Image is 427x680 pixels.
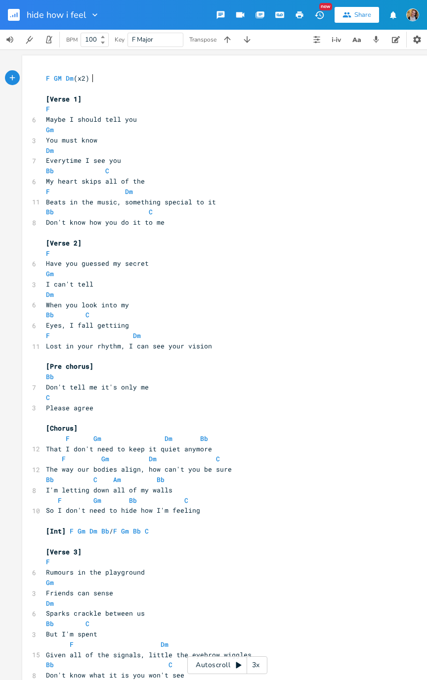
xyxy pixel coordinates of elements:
span: Dm [149,454,157,463]
span: Don't tell me it's only me [46,383,149,391]
span: Given all of the signals, little the eyebrow wiggles [46,650,252,659]
span: You must know [46,136,97,145]
span: Don't know what it is you won't see [46,671,184,680]
span: F [46,331,50,340]
span: Bb [46,475,54,484]
span: Gm [101,454,109,463]
span: I'm letting down all of my walls [46,486,172,494]
span: Dm [125,187,133,196]
img: Kirsty Knell [406,8,419,21]
span: Dm [46,290,54,299]
span: [Chorus] [46,424,78,433]
span: [Int] [46,527,66,535]
span: Dm [133,331,141,340]
span: [Pre chorus] [46,362,93,371]
span: I can't tell [46,280,93,289]
span: [Verse 1] [46,95,82,103]
span: Bb [46,310,54,319]
span: Gm [46,125,54,134]
span: When you look into my [46,300,129,309]
span: Dm [66,74,74,83]
span: Gm [78,527,85,535]
span: C [105,166,109,175]
span: Bb [46,166,54,175]
span: Bb [46,207,54,216]
span: C [169,660,172,669]
span: Gm [93,496,101,505]
span: That I don't need to keep it quiet anymore [46,444,212,453]
div: BPM [66,37,78,43]
span: Have you guessed my secret [46,259,149,268]
span: Rumours in the playground [46,568,145,577]
span: C [85,310,89,319]
div: 3x [247,656,265,674]
span: F [113,527,117,535]
span: [Verse 3] [46,547,82,556]
span: / [46,527,149,535]
span: C [46,393,50,402]
span: Gm [93,434,101,443]
span: Dm [46,599,54,608]
span: Dm [89,527,97,535]
span: Please agree [46,403,93,412]
span: Bb [46,619,54,628]
span: F [62,454,66,463]
span: Sparks crackle between us [46,609,145,618]
span: C [93,475,97,484]
span: Don't know how you do it to me [46,218,165,227]
span: C [184,496,188,505]
div: Share [354,10,371,19]
span: [Verse 2] [46,239,82,247]
div: Transpose [189,37,216,43]
button: New [309,6,329,24]
span: F [70,527,74,535]
span: Gm [121,527,129,535]
div: New [319,3,332,10]
span: C [145,527,149,535]
span: F [46,74,50,83]
span: (x2) [46,74,89,83]
span: Bb [157,475,165,484]
span: F [70,640,74,649]
span: Gm [46,269,54,278]
span: Gm [46,578,54,587]
span: Bb [200,434,208,443]
span: Bb [46,372,54,381]
span: Beats in the music, something special to it [46,197,216,206]
span: Maybe I should tell you [46,115,137,124]
span: F [46,557,50,566]
span: Lost in your rhythm, I can see your vision [46,341,212,350]
span: Bb [129,496,137,505]
span: C [149,207,153,216]
button: Share [335,7,379,23]
span: F [46,104,50,113]
div: Autoscroll [187,656,267,674]
span: GM [54,74,62,83]
span: F [66,434,70,443]
span: Bb [101,527,109,535]
span: C [216,454,220,463]
span: C [85,619,89,628]
span: Am [113,475,121,484]
span: Dm [46,146,54,155]
span: Dm [161,640,169,649]
span: Eyes, I fall gettiing [46,321,129,330]
span: F [46,249,50,258]
span: F Major [132,35,153,44]
span: F [58,496,62,505]
span: But I'm spent [46,630,97,638]
span: Everytime I see you [46,156,121,165]
span: Friends can sense [46,588,113,597]
span: The way our bodies align, how can't you be sure [46,465,232,474]
span: My heart skips all of the [46,177,145,186]
div: Key [115,37,125,43]
span: Bb [46,660,54,669]
span: Dm [165,434,172,443]
span: So I don't need to hide how I'm feeling [46,506,200,515]
span: Bb [133,527,141,535]
span: F [46,187,50,196]
span: hide how i feel [27,10,86,19]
